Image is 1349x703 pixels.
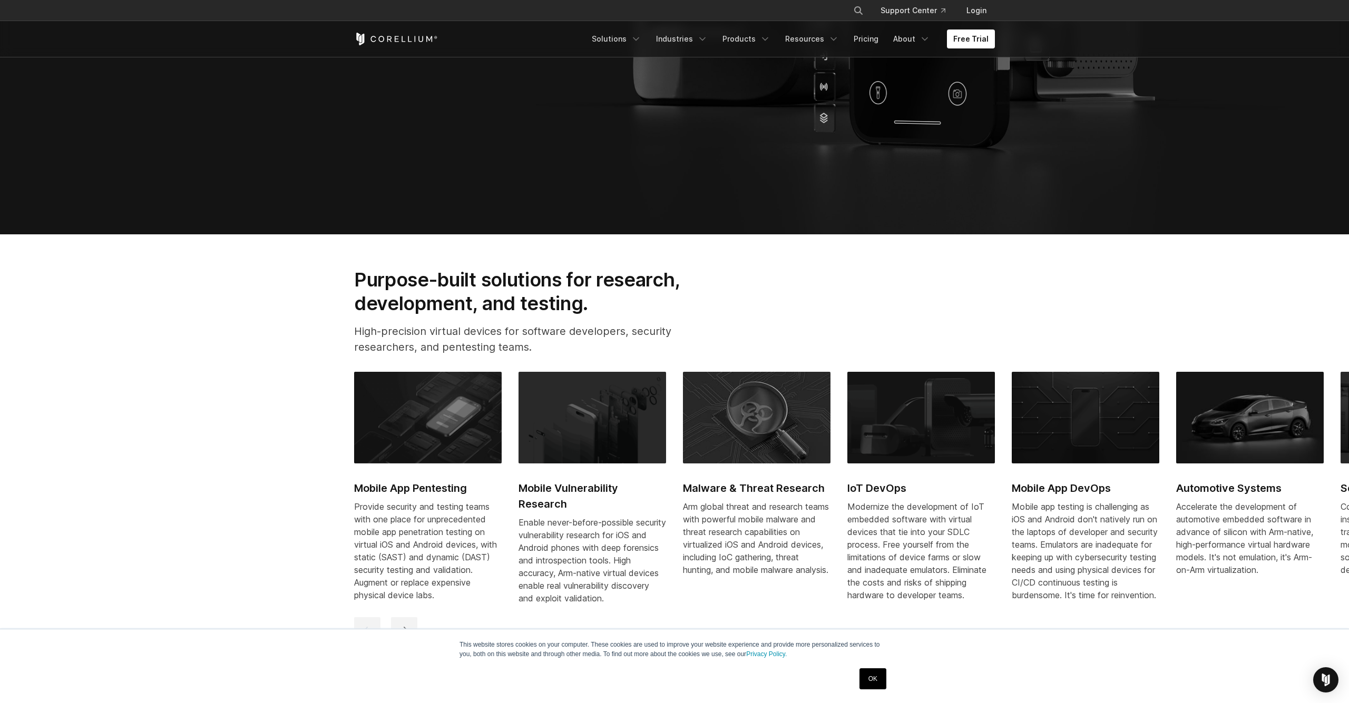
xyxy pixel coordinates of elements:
[354,372,502,463] img: Mobile App Pentesting
[847,372,995,614] a: IoT DevOps IoT DevOps Modernize the development of IoT embedded software with virtual devices tha...
[1012,500,1159,601] div: Mobile app testing is challenging as iOS and Android don't natively run on the laptops of develop...
[1176,480,1324,496] h2: Automotive Systems
[354,372,502,614] a: Mobile App Pentesting Mobile App Pentesting Provide security and testing teams with one place for...
[847,500,995,601] div: Modernize the development of IoT embedded software with virtual devices that tie into your SDLC p...
[585,29,648,48] a: Solutions
[354,323,713,355] p: High-precision virtual devices for software developers, security researchers, and pentesting teams.
[849,1,868,20] button: Search
[354,33,438,45] a: Corellium Home
[887,29,936,48] a: About
[354,480,502,496] h2: Mobile App Pentesting
[354,617,380,643] button: previous
[947,29,995,48] a: Free Trial
[1012,480,1159,496] h2: Mobile App DevOps
[1012,372,1159,463] img: Mobile App DevOps
[519,372,666,463] img: Mobile Vulnerability Research
[683,372,830,589] a: Malware & Threat Research Malware & Threat Research Arm global threat and research teams with pow...
[650,29,714,48] a: Industries
[840,1,995,20] div: Navigation Menu
[1313,667,1338,692] div: Open Intercom Messenger
[859,668,886,689] a: OK
[746,650,787,658] a: Privacy Policy.
[1176,372,1324,463] img: Automotive Systems
[354,500,502,601] div: Provide security and testing teams with one place for unprecedented mobile app penetration testin...
[683,372,830,463] img: Malware & Threat Research
[391,617,417,643] button: next
[716,29,777,48] a: Products
[354,268,713,315] h2: Purpose-built solutions for research, development, and testing.
[847,29,885,48] a: Pricing
[847,480,995,496] h2: IoT DevOps
[519,372,666,617] a: Mobile Vulnerability Research Mobile Vulnerability Research Enable never-before-possible security...
[958,1,995,20] a: Login
[519,480,666,512] h2: Mobile Vulnerability Research
[519,516,666,605] div: Enable never-before-possible security vulnerability research for iOS and Android phones with deep...
[847,372,995,463] img: IoT DevOps
[1176,500,1324,576] p: Accelerate the development of automotive embedded software in advance of silicon with Arm-native,...
[460,640,889,659] p: This website stores cookies on your computer. These cookies are used to improve your website expe...
[872,1,954,20] a: Support Center
[585,29,995,48] div: Navigation Menu
[779,29,845,48] a: Resources
[683,480,830,496] h2: Malware & Threat Research
[683,500,830,576] div: Arm global threat and research teams with powerful mobile malware and threat research capabilitie...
